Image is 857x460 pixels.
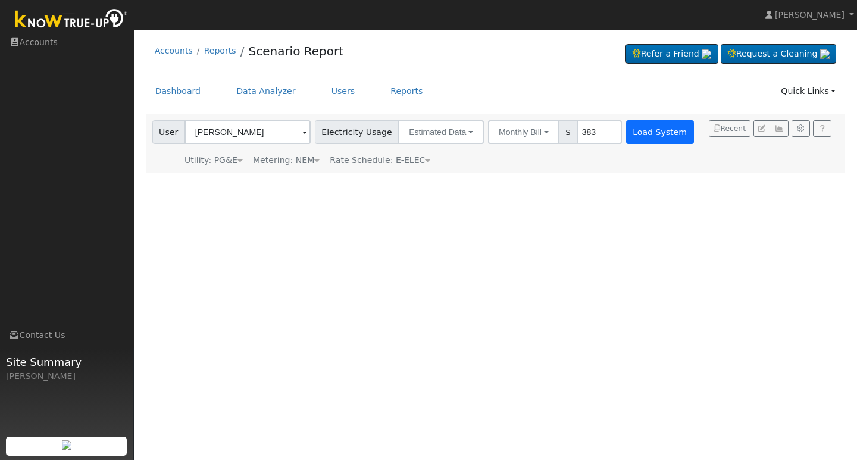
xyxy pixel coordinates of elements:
button: Monthly Bill [488,120,559,144]
button: Multi-Series Graph [770,120,788,137]
span: $ [559,120,578,144]
input: Select a User [184,120,311,144]
span: User [152,120,185,144]
button: Settings [792,120,810,137]
img: retrieve [702,49,711,59]
button: Recent [709,120,750,137]
a: Reports [381,80,431,102]
img: retrieve [820,49,830,59]
div: [PERSON_NAME] [6,370,127,383]
a: Accounts [155,46,193,55]
button: Edit User [753,120,770,137]
a: Help Link [813,120,831,137]
span: Site Summary [6,354,127,370]
button: Estimated Data [398,120,484,144]
div: Utility: PG&E [184,154,243,167]
a: Request a Cleaning [721,44,836,64]
a: Users [323,80,364,102]
a: Data Analyzer [227,80,305,102]
span: Electricity Usage [315,120,399,144]
img: retrieve [62,440,71,450]
span: [PERSON_NAME] [775,10,845,20]
a: Refer a Friend [625,44,718,64]
button: Load System [626,120,694,144]
a: Quick Links [772,80,845,102]
a: Reports [204,46,236,55]
img: Know True-Up [9,7,134,33]
div: Metering: NEM [253,154,320,167]
a: Scenario Report [248,44,343,58]
a: Dashboard [146,80,210,102]
span: Alias: None [330,155,430,165]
